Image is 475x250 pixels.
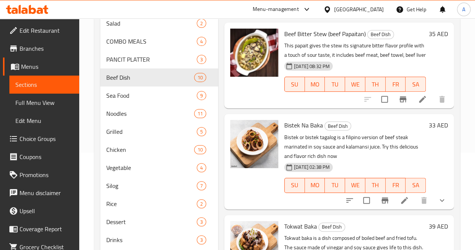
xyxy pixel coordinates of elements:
a: Choice Groups [3,130,79,148]
span: FR [389,79,403,90]
div: Sea Food9 [100,86,218,105]
span: Tokwat Baka [284,221,317,232]
div: Grilled5 [100,123,218,141]
span: WE [348,79,362,90]
svg: Show Choices [437,196,446,205]
button: FR [386,77,406,92]
span: Select to update [377,91,392,107]
span: Promotions [20,170,73,179]
a: Menus [3,58,79,76]
span: Full Menu View [15,98,73,107]
div: COMBO MEALS4 [100,32,218,50]
span: TU [328,79,342,90]
span: 7 [197,182,206,189]
div: items [197,127,206,136]
div: items [197,199,206,208]
button: FR [386,178,406,193]
span: 3 [197,218,206,226]
span: Rice [106,199,197,208]
div: Silog7 [100,177,218,195]
a: Sections [9,76,79,94]
button: SU [284,77,305,92]
a: Edit Menu [9,112,79,130]
button: sort-choices [341,191,359,209]
span: Sections [15,80,73,89]
span: Sea Food [106,91,197,100]
span: Beef Dish [325,122,351,130]
div: Dessert3 [100,213,218,231]
div: Drinks3 [100,231,218,249]
a: Promotions [3,166,79,184]
span: TU [328,180,342,191]
button: SU [284,178,305,193]
span: Menu disclaimer [20,188,73,197]
div: Beef Dish10 [100,68,218,86]
span: Branches [20,44,73,53]
button: MO [305,77,325,92]
button: MO [305,178,325,193]
img: Bistek Na Baka [230,120,278,168]
span: SA [409,180,423,191]
div: Beef Dish [324,121,351,130]
span: WE [348,180,362,191]
div: items [197,217,206,226]
span: 2 [197,20,206,27]
p: This papait gives the stew its signature bitter flavor profile with a touch of sour taste, it inc... [284,41,426,60]
span: 4 [197,164,206,171]
button: SA [406,77,426,92]
span: Menus [21,62,73,71]
span: Edit Restaurant [20,26,73,35]
p: Bistek or bistek tagalog is a filipino version of beef steak marinated in soy sauce and kalamansi... [284,133,426,161]
a: Edit menu item [400,196,409,205]
span: Edit Menu [15,116,73,125]
span: Bistek Na Baka [284,120,323,131]
button: Branch-specific-item [394,90,412,108]
button: delete [415,191,433,209]
span: Drinks [106,235,197,244]
a: Menu disclaimer [3,184,79,202]
span: Coupons [20,152,73,161]
a: Upsell [3,202,79,220]
div: Chicken [106,145,194,154]
span: 2 [197,200,206,208]
div: Salad [106,19,197,28]
span: Beef Dish [106,73,194,82]
span: Grilled [106,127,197,136]
button: WE [345,178,365,193]
div: items [197,91,206,100]
div: items [197,181,206,190]
div: Silog [106,181,197,190]
span: 3 [197,236,206,244]
span: 4 [197,38,206,45]
span: 11 [195,110,206,117]
div: items [197,19,206,28]
a: Full Menu View [9,94,79,112]
button: show more [433,191,451,209]
div: Dessert [106,217,197,226]
button: Branch-specific-item [376,191,394,209]
span: Upsell [20,206,73,215]
span: Coverage Report [20,224,73,233]
button: TU [325,77,345,92]
span: Noodles [106,109,194,118]
a: Coverage Report [3,220,79,238]
span: [DATE] 02:38 PM [291,164,333,171]
div: [GEOGRAPHIC_DATA] [334,5,384,14]
div: Beef Dish [367,30,394,39]
div: items [197,235,206,244]
span: TH [368,180,383,191]
button: WE [345,77,365,92]
span: MO [308,180,322,191]
span: Choice Groups [20,134,73,143]
span: Vegetable [106,163,197,172]
span: A [462,5,465,14]
div: Salad2 [100,14,218,32]
span: COMBO MEALS [106,37,197,46]
span: 10 [195,74,206,81]
span: SU [288,79,302,90]
div: Rice2 [100,195,218,213]
span: SU [288,180,302,191]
